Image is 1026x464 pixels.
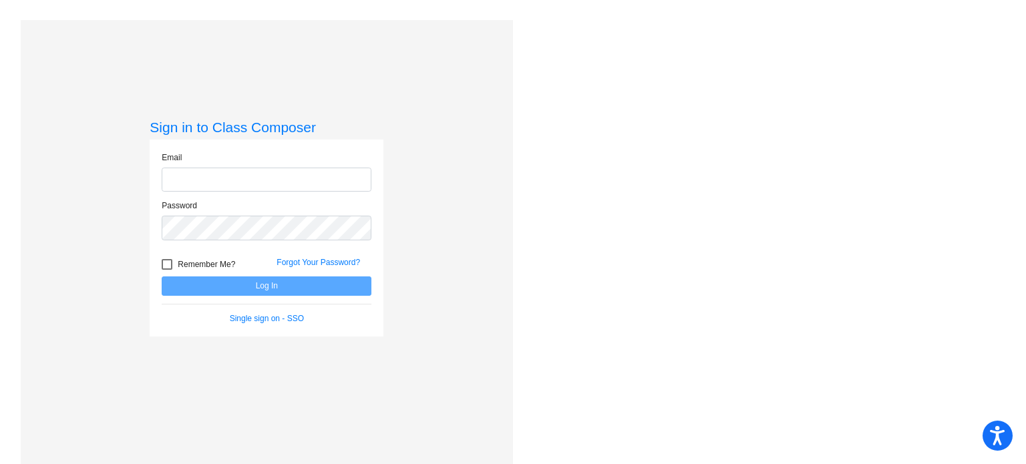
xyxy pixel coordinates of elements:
[162,152,182,164] label: Email
[150,119,383,136] h3: Sign in to Class Composer
[178,256,235,272] span: Remember Me?
[162,200,197,212] label: Password
[277,258,360,267] a: Forgot Your Password?
[162,276,371,296] button: Log In
[230,314,304,323] a: Single sign on - SSO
